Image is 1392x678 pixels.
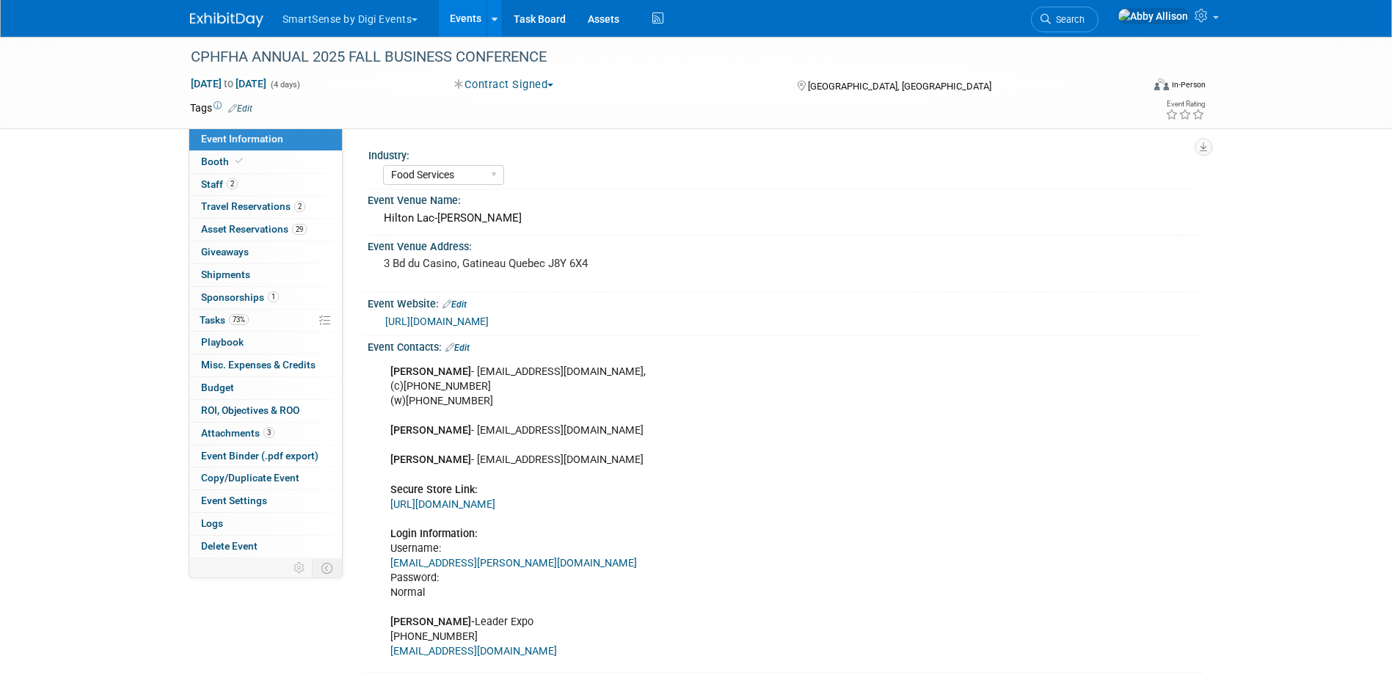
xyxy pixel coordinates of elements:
a: [URL][DOMAIN_NAME] [390,498,495,511]
button: Contract Signed [449,77,559,92]
span: Logs [201,517,223,529]
i: Booth reservation complete [236,157,243,165]
a: Event Information [189,128,342,150]
a: Event Binder (.pdf export) [189,445,342,467]
span: Event Information [201,133,283,145]
b: Secure Store Link: [390,484,478,496]
b: Login Information: [390,528,478,540]
b: [PERSON_NAME] [390,424,471,437]
a: Misc. Expenses & Credits [189,354,342,376]
span: Giveaways [201,246,249,258]
div: Event Rating [1165,101,1205,108]
span: ROI, Objectives & ROO [201,404,299,416]
a: Sponsorships1 [189,287,342,309]
span: 3 [263,427,274,438]
span: Delete Event [201,540,258,552]
a: Attachments3 [189,423,342,445]
div: Industry: [368,145,1196,163]
td: Toggle Event Tabs [312,558,342,577]
a: Logs [189,513,342,535]
span: Event Binder (.pdf export) [201,450,318,462]
span: Copy/Duplicate Event [201,472,299,484]
img: ExhibitDay [190,12,263,27]
span: [GEOGRAPHIC_DATA], [GEOGRAPHIC_DATA] [808,81,991,92]
div: In-Person [1171,79,1206,90]
b: [PERSON_NAME]- [390,616,475,628]
a: Edit [445,343,470,353]
a: [EMAIL_ADDRESS][DOMAIN_NAME] [390,645,557,657]
div: Event Format [1055,76,1206,98]
a: Delete Event [189,536,342,558]
span: Staff [201,178,238,190]
a: ROI, Objectives & ROO [189,400,342,422]
div: Event Contacts: [368,336,1203,355]
div: Event Website: [368,293,1203,312]
a: Staff2 [189,174,342,196]
img: Abby Allison [1118,8,1189,24]
div: - [EMAIL_ADDRESS][DOMAIN_NAME], (c)[PHONE_NUMBER] (w)[PHONE_NUMBER] - [EMAIL_ADDRESS][DOMAIN_NAME... [380,357,1041,667]
div: Event Venue Name: [368,189,1203,208]
a: Copy/Duplicate Event [189,467,342,489]
div: Hilton Lac-[PERSON_NAME] [379,207,1192,230]
span: 1 [268,291,279,302]
span: Search [1051,14,1085,25]
div: Event Venue Address: [368,236,1203,254]
span: Tasks [200,314,249,326]
a: Booth [189,151,342,173]
span: 29 [292,224,307,235]
a: Tasks73% [189,310,342,332]
a: Playbook [189,332,342,354]
span: 2 [294,201,305,212]
a: [EMAIL_ADDRESS][PERSON_NAME][DOMAIN_NAME] [390,557,637,569]
span: Asset Reservations [201,223,307,235]
span: Sponsorships [201,291,279,303]
a: Shipments [189,264,342,286]
pre: 3 Bd du Casino, Gatineau Quebec J8Y 6X4 [384,257,699,270]
span: Shipments [201,269,250,280]
a: Search [1031,7,1098,32]
td: Personalize Event Tab Strip [287,558,313,577]
span: to [222,78,236,90]
span: Travel Reservations [201,200,305,212]
span: Event Settings [201,495,267,506]
span: 2 [227,178,238,189]
span: Budget [201,382,234,393]
span: Playbook [201,336,244,348]
a: Edit [442,299,467,310]
a: Travel Reservations2 [189,196,342,218]
a: [URL][DOMAIN_NAME] [385,316,489,327]
img: Format-Inperson.png [1154,79,1169,90]
a: Asset Reservations29 [189,219,342,241]
b: [PERSON_NAME] [390,365,471,378]
div: CPHFHA ANNUAL 2025 FALL BUSINESS CONFERENCE [186,44,1120,70]
span: Attachments [201,427,274,439]
span: [DATE] [DATE] [190,77,267,90]
td: Tags [190,101,252,115]
b: [PERSON_NAME] [390,453,471,466]
a: Budget [189,377,342,399]
span: Misc. Expenses & Credits [201,359,316,371]
a: Edit [228,103,252,114]
span: (4 days) [269,80,300,90]
a: Event Settings [189,490,342,512]
span: 73% [229,314,249,325]
span: Booth [201,156,246,167]
a: Giveaways [189,241,342,263]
